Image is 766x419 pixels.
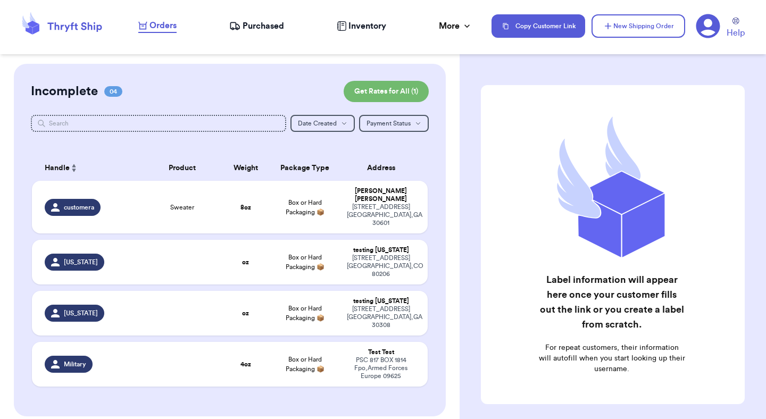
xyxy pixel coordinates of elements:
[31,115,286,132] input: Search
[347,203,415,227] div: [STREET_ADDRESS] [GEOGRAPHIC_DATA] , GA 30601
[240,204,251,211] strong: 8 oz
[143,155,222,181] th: Product
[222,155,269,181] th: Weight
[492,14,585,38] button: Copy Customer Link
[64,309,98,317] span: [US_STATE]
[138,19,177,33] a: Orders
[439,20,472,32] div: More
[64,203,94,212] span: customera
[538,342,685,374] p: For repeat customers, their information will autofill when you start looking up their username.
[347,297,415,305] div: testing [US_STATE]
[727,18,745,39] a: Help
[344,81,429,102] button: Get Rates for All (1)
[340,155,428,181] th: Address
[31,83,98,100] h2: Incomplete
[149,19,177,32] span: Orders
[347,305,415,329] div: [STREET_ADDRESS] [GEOGRAPHIC_DATA] , GA 30308
[242,310,249,316] strong: oz
[242,259,249,265] strong: oz
[727,27,745,39] span: Help
[64,360,86,368] span: Military
[347,254,415,278] div: [STREET_ADDRESS] [GEOGRAPHIC_DATA] , CO 80206
[70,162,78,174] button: Sort ascending
[298,120,337,127] span: Date Created
[104,86,122,97] span: 04
[367,120,411,127] span: Payment Status
[290,115,355,132] button: Date Created
[229,20,284,32] a: Purchased
[348,20,386,32] span: Inventory
[347,187,415,203] div: [PERSON_NAME] [PERSON_NAME]
[269,155,340,181] th: Package Type
[243,20,284,32] span: Purchased
[347,356,415,380] div: PSC 817 BOX 1814 Fpo , Armed Forces Europe 09625
[64,258,98,266] span: [US_STATE]
[286,254,324,270] span: Box or Hard Packaging 📦
[286,356,324,372] span: Box or Hard Packaging 📦
[359,115,429,132] button: Payment Status
[170,203,194,212] span: Sweater
[592,14,685,38] button: New Shipping Order
[286,305,324,321] span: Box or Hard Packaging 📦
[538,272,685,332] h2: Label information will appear here once your customer fills out the link or you create a label fr...
[347,246,415,254] div: testing [US_STATE]
[240,361,251,367] strong: 4 oz
[347,348,415,356] div: Test Test
[286,199,324,215] span: Box or Hard Packaging 📦
[45,163,70,174] span: Handle
[337,20,386,32] a: Inventory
